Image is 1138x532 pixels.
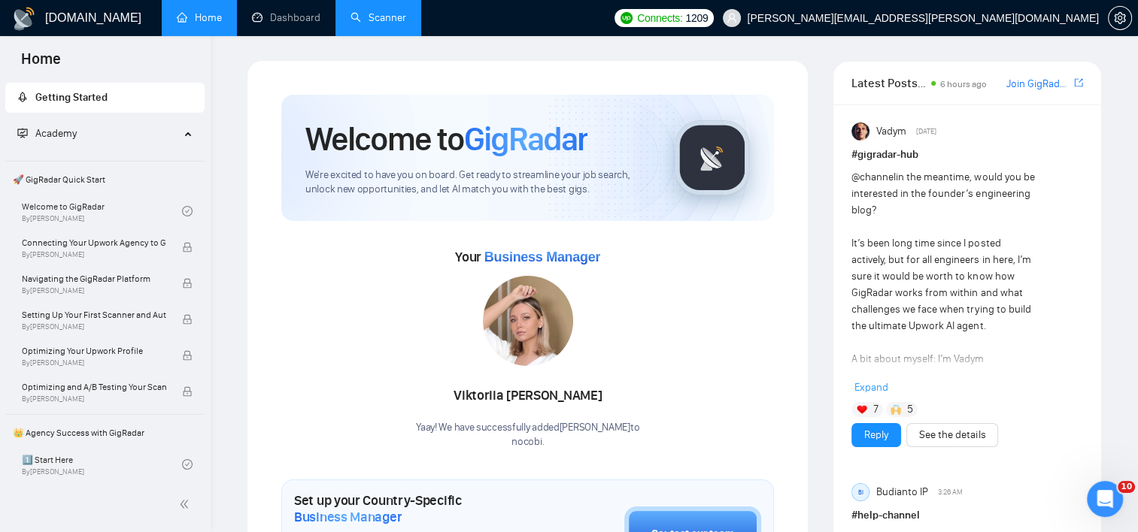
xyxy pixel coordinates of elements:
span: [DATE] [916,125,936,138]
a: homeHome [177,11,222,24]
span: 10 [1118,481,1135,493]
span: By [PERSON_NAME] [22,322,166,331]
span: lock [182,314,193,325]
h1: # help-channel [851,507,1083,524]
span: By [PERSON_NAME] [22,286,166,295]
iframe: Intercom live chat [1087,481,1123,517]
span: lock [182,242,193,252]
a: 1️⃣ Start HereBy[PERSON_NAME] [22,448,182,481]
img: logo [12,7,36,31]
img: 1686859828830-18.jpg [483,276,573,366]
span: export [1074,77,1083,89]
span: Academy [35,127,77,140]
li: Getting Started [5,83,205,113]
span: GigRadar [464,119,587,159]
div: Viktoriia [PERSON_NAME] [416,383,639,409]
span: 7 [873,402,879,417]
span: Setting Up Your First Scanner and Auto-Bidder [22,307,166,322]
span: Latest Posts from the GigRadar Community [851,74,927,92]
a: Reply [864,427,888,443]
a: Welcome to GigRadarBy[PERSON_NAME] [22,195,182,228]
img: 🙌 [891,404,901,415]
span: lock [182,278,193,289]
div: Yaay! We have successfully added [PERSON_NAME] to [416,421,639,449]
span: Expand [854,381,888,394]
button: Reply [851,423,901,447]
h1: # gigradar-hub [851,147,1083,163]
span: 3:26 AM [938,485,963,499]
span: By [PERSON_NAME] [22,250,166,259]
span: lock [182,350,193,361]
p: nocobi . [416,435,639,449]
a: export [1074,76,1083,90]
span: user [727,13,737,23]
span: Business Manager [294,509,402,525]
span: setting [1109,12,1131,24]
div: BI [852,484,869,500]
span: Connecting Your Upwork Agency to GigRadar [22,235,166,250]
a: dashboardDashboard [252,11,320,24]
img: upwork-logo.png [621,12,633,24]
img: Vadym [851,122,869,141]
span: double-left [179,497,194,512]
img: ❤️ [857,404,867,415]
h1: Welcome to [305,119,587,159]
a: searchScanner [351,11,406,24]
h1: Set up your Country-Specific [294,492,549,525]
span: By [PERSON_NAME] [22,358,166,367]
span: check-circle [182,206,193,216]
span: lock [182,386,193,397]
span: rocket [17,92,28,102]
span: Business Manager [484,249,600,264]
button: See the details [906,423,998,447]
span: Connects: [637,10,682,26]
span: 1209 [685,10,708,26]
span: @channel [851,171,896,183]
span: Budianto IP [876,484,928,500]
span: Getting Started [35,91,108,104]
span: Navigating the GigRadar Platform [22,271,166,286]
span: Academy [17,127,77,140]
a: See the details [919,427,985,443]
a: Join GigRadar Slack Community [1006,76,1071,92]
span: 6 hours ago [940,79,987,89]
span: 5 [907,402,913,417]
span: Optimizing Your Upwork Profile [22,343,166,358]
span: Vadym [876,123,906,140]
span: 🚀 GigRadar Quick Start [7,165,203,195]
span: By [PERSON_NAME] [22,394,166,404]
span: fund-projection-screen [17,128,28,138]
span: We're excited to have you on board. Get ready to streamline your job search, unlock new opportuni... [305,168,651,197]
span: Optimizing and A/B Testing Your Scanner for Better Results [22,379,166,394]
img: gigradar-logo.png [675,120,750,195]
button: setting [1108,6,1132,30]
span: 👑 Agency Success with GigRadar [7,418,203,448]
span: check-circle [182,459,193,470]
span: Home [9,48,73,80]
span: Your [455,249,600,265]
a: setting [1108,12,1132,24]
